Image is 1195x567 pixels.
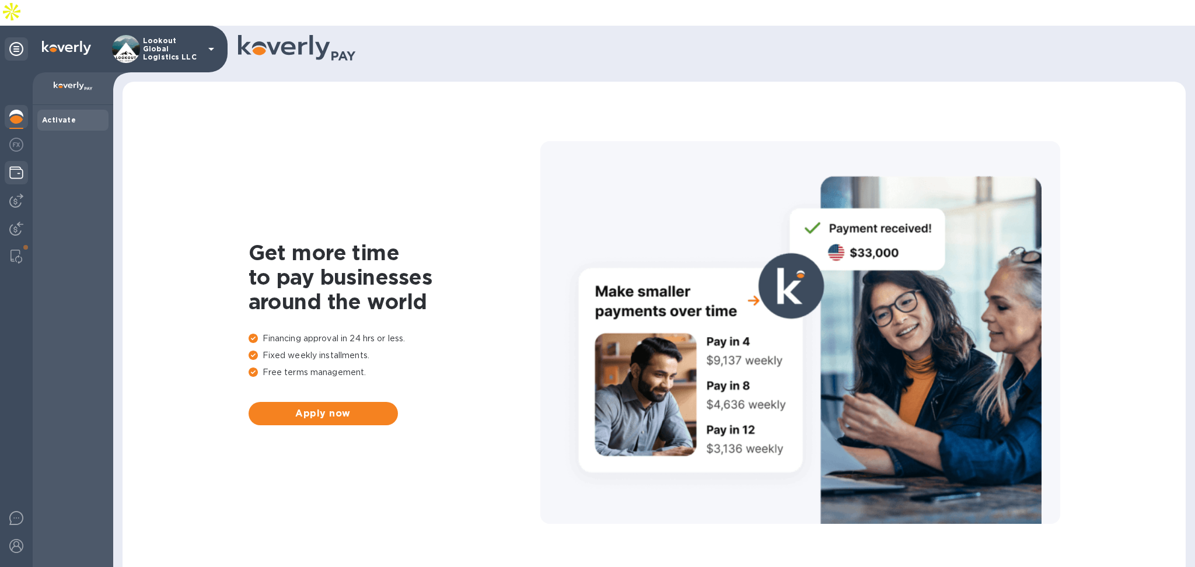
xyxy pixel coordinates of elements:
span: Apply now [258,407,389,421]
b: Activate [42,116,76,124]
p: Fixed weekly installments. [249,349,540,362]
img: Wallets [9,166,23,180]
p: Financing approval in 24 hrs or less. [249,332,540,345]
p: Free terms management. [249,366,540,379]
button: Apply now [249,402,398,425]
p: Lookout Global Logistics LLC [143,37,201,61]
div: Unpin categories [5,37,28,61]
h1: Get more time to pay businesses around the world [249,240,540,314]
img: Logo [42,41,91,55]
img: Foreign exchange [9,138,23,152]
